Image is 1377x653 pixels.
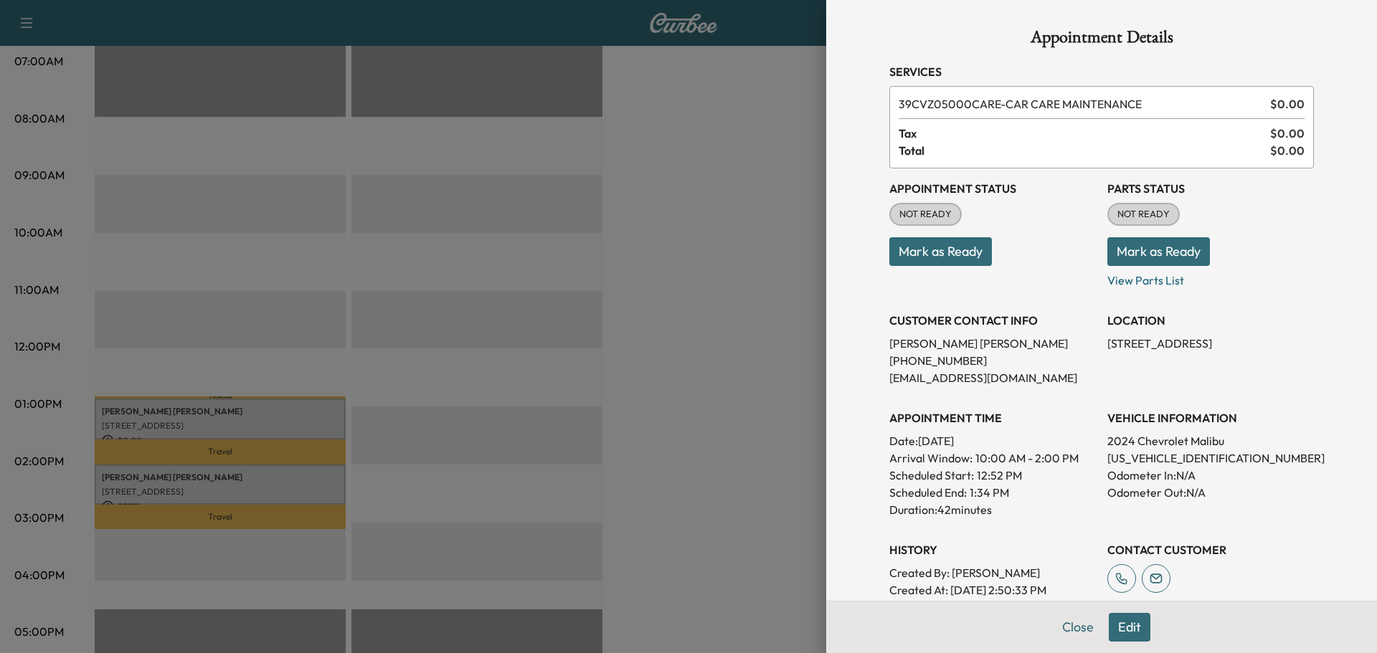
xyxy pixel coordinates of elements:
button: Mark as Ready [889,237,992,266]
p: 2024 Chevrolet Malibu [1107,432,1314,449]
h3: History [889,541,1096,558]
span: 10:00 AM - 2:00 PM [975,449,1079,467]
span: CAR CARE MAINTENANCE [899,95,1264,113]
p: Odometer In: N/A [1107,467,1314,484]
p: 1:34 PM [970,484,1009,501]
h3: Services [889,63,1314,80]
h3: LOCATION [1107,312,1314,329]
h3: VEHICLE INFORMATION [1107,409,1314,426]
h3: CONTACT CUSTOMER [1107,541,1314,558]
p: [US_VEHICLE_IDENTIFICATION_NUMBER] [1107,449,1314,467]
p: [PHONE_NUMBER] [889,352,1096,369]
p: 12:52 PM [977,467,1022,484]
span: Total [899,142,1270,159]
h3: Appointment Status [889,180,1096,197]
p: Arrival Window: [889,449,1096,467]
h3: Parts Status [1107,180,1314,197]
h1: Appointment Details [889,29,1314,52]
p: View Parts List [1107,266,1314,289]
p: [PERSON_NAME] [PERSON_NAME] [889,335,1096,352]
p: Duration: 42 minutes [889,501,1096,518]
p: Created By : [PERSON_NAME] [889,564,1096,581]
span: $ 0.00 [1270,142,1305,159]
p: [EMAIL_ADDRESS][DOMAIN_NAME] [889,369,1096,386]
h3: CUSTOMER CONTACT INFO [889,312,1096,329]
span: $ 0.00 [1270,125,1305,142]
span: NOT READY [891,207,960,221]
button: Close [1053,613,1103,642]
p: Odometer Out: N/A [1107,484,1314,501]
span: $ 0.00 [1270,95,1305,113]
button: Mark as Ready [1107,237,1210,266]
span: NOT READY [1109,207,1178,221]
p: Date: [DATE] [889,432,1096,449]
p: Scheduled Start: [889,467,974,484]
button: Edit [1109,613,1150,642]
p: [STREET_ADDRESS] [1107,335,1314,352]
p: Created At : [DATE] 2:50:33 PM [889,581,1096,599]
h3: APPOINTMENT TIME [889,409,1096,426]
p: Scheduled End: [889,484,967,501]
span: Tax [899,125,1270,142]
